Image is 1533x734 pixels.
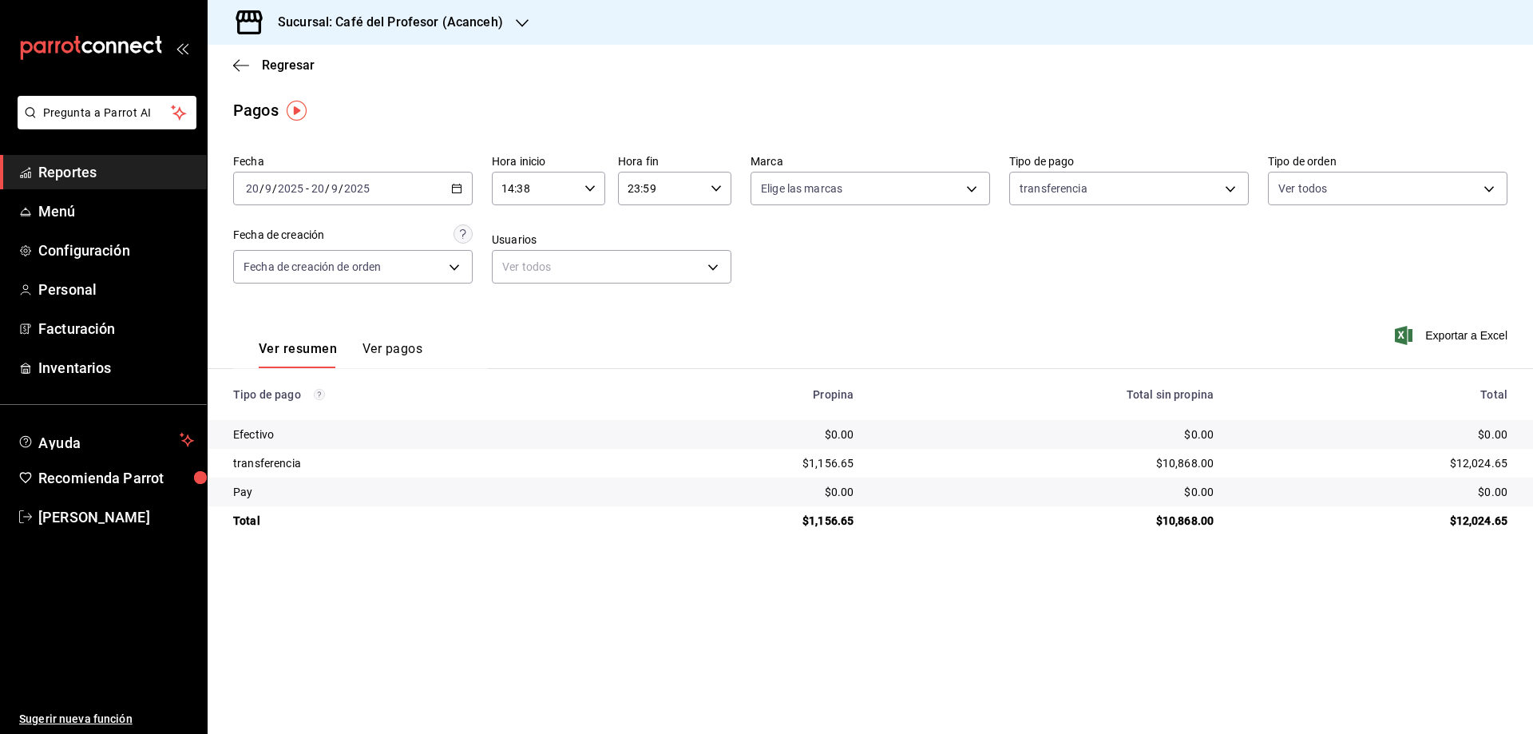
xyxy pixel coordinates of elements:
div: $0.00 [1239,484,1507,500]
label: Tipo de orden [1268,156,1507,167]
div: $12,024.65 [1239,513,1507,529]
span: Elige las marcas [761,181,842,196]
div: transferencia [233,455,609,471]
img: Tooltip marker [287,101,307,121]
div: Total sin propina [879,388,1214,401]
a: Pregunta a Parrot AI [11,116,196,133]
label: Usuarios [492,234,731,245]
input: -- [311,182,325,195]
div: Propina [635,388,854,401]
span: [PERSON_NAME] [38,506,194,528]
div: Tipo de pago [233,388,609,401]
label: Tipo de pago [1009,156,1249,167]
div: $0.00 [879,484,1214,500]
div: Pay [233,484,609,500]
span: Ayuda [38,430,173,450]
input: -- [245,182,259,195]
div: $10,868.00 [879,513,1214,529]
div: $0.00 [635,484,854,500]
button: Regresar [233,58,315,73]
svg: Los pagos realizados con Pay y otras terminales son montos brutos. [314,389,325,400]
span: Menú [38,200,194,222]
span: Ver todos [1278,181,1327,196]
span: Regresar [262,58,315,73]
div: Efectivo [233,427,609,442]
label: Hora fin [618,156,731,167]
label: Hora inicio [492,156,605,167]
div: Total [1239,388,1507,401]
label: Fecha [233,156,473,167]
button: Exportar a Excel [1398,326,1507,345]
span: Facturación [38,318,194,339]
span: Recomienda Parrot [38,467,194,489]
div: $1,156.65 [635,455,854,471]
input: ---- [277,182,304,195]
span: Inventarios [38,357,194,379]
div: Total [233,513,609,529]
div: $0.00 [635,427,854,442]
input: -- [264,182,272,195]
button: Ver resumen [259,341,337,368]
span: Fecha de creación de orden [244,259,381,275]
span: - [306,182,309,195]
div: Ver todos [492,250,731,284]
span: / [325,182,330,195]
div: $0.00 [879,427,1214,442]
input: -- [331,182,339,195]
span: / [272,182,277,195]
span: Sugerir nueva función [19,711,194,728]
span: Personal [38,279,194,300]
button: Pregunta a Parrot AI [18,96,196,129]
div: $1,156.65 [635,513,854,529]
span: Reportes [38,161,194,183]
div: Fecha de creación [233,227,324,244]
button: open_drawer_menu [176,42,188,54]
span: transferencia [1020,181,1087,196]
button: Ver pagos [362,341,422,368]
span: / [339,182,343,195]
div: navigation tabs [259,341,422,368]
span: / [259,182,264,195]
div: $0.00 [1239,427,1507,442]
label: Marca [751,156,990,167]
div: $12,024.65 [1239,455,1507,471]
input: ---- [343,182,370,195]
div: Pagos [233,98,279,122]
div: $10,868.00 [879,455,1214,471]
span: Pregunta a Parrot AI [43,105,172,121]
span: Configuración [38,240,194,261]
h3: Sucursal: Café del Profesor (Acanceh) [265,13,503,32]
